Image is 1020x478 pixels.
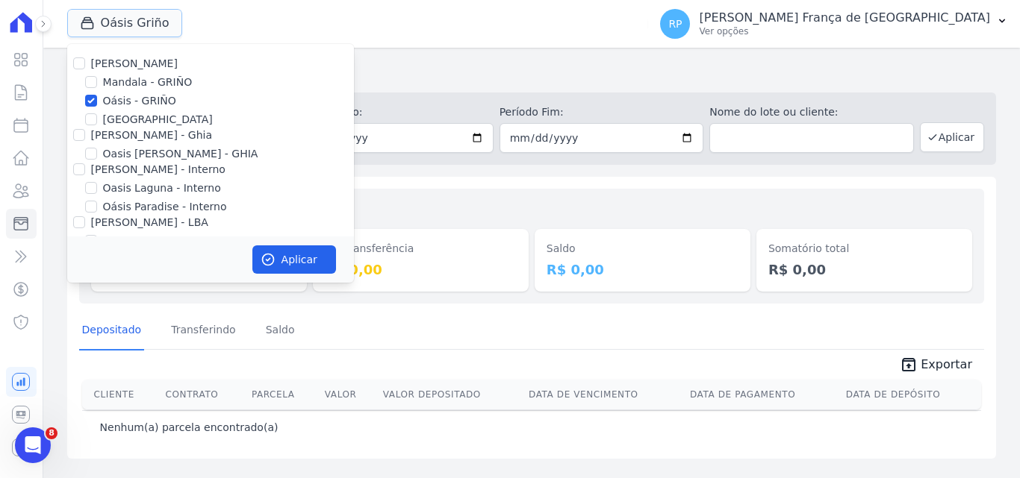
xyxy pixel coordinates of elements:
button: Aplicar [252,245,336,274]
th: Parcela [246,380,319,409]
label: [GEOGRAPHIC_DATA] [103,112,213,128]
label: Período Inicío: [289,104,494,120]
label: Oásis - GRIÑO [103,93,176,109]
th: Data de Vencimento [523,380,684,409]
span: RP [668,19,682,29]
th: Data de Pagamento [684,380,840,409]
button: RP [PERSON_NAME] França de [GEOGRAPHIC_DATA] Ver opções [648,3,1020,45]
a: Depositado [79,312,145,350]
dt: Saldo [547,241,738,257]
span: Exportar [921,356,972,374]
a: unarchive Exportar [888,356,984,377]
h2: Minha Carteira [67,60,996,87]
th: Valor [319,380,377,409]
label: Nome do lote ou cliente: [709,104,914,120]
label: [PERSON_NAME] - LBA [91,216,208,228]
th: Cliente [82,380,160,409]
th: Valor Depositado [377,380,523,409]
p: Nenhum(a) parcela encontrado(a) [100,420,279,435]
label: Oasis Laguna - Interno [103,180,221,196]
th: Contrato [160,380,246,409]
label: [PERSON_NAME] - Interno [91,163,226,175]
i: unarchive [900,356,918,374]
p: [PERSON_NAME] França de [GEOGRAPHIC_DATA] [699,10,990,25]
a: Saldo [263,312,298,350]
button: Oásis Griño [67,9,182,37]
dt: Em transferência [325,241,517,257]
dd: R$ 0,00 [325,260,517,280]
label: Oásis Paradise - Interno [103,199,227,215]
dt: Somatório total [768,241,960,257]
span: 8 [46,427,57,439]
th: Data de Depósito [840,380,981,409]
dd: R$ 0,00 [547,260,738,280]
p: Ver opções [699,25,990,37]
button: Aplicar [920,122,984,152]
label: Oasis [PERSON_NAME] - GHIA [103,146,258,162]
label: Período Fim: [500,104,704,120]
dd: R$ 0,00 [768,260,960,280]
label: Oasis Laguna - LBA [103,233,204,249]
label: Mandala - GRIÑO [103,75,193,90]
a: Transferindo [168,312,239,350]
label: [PERSON_NAME] - Ghia [91,129,212,141]
label: [PERSON_NAME] [91,57,178,69]
iframe: Intercom live chat [15,427,51,463]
